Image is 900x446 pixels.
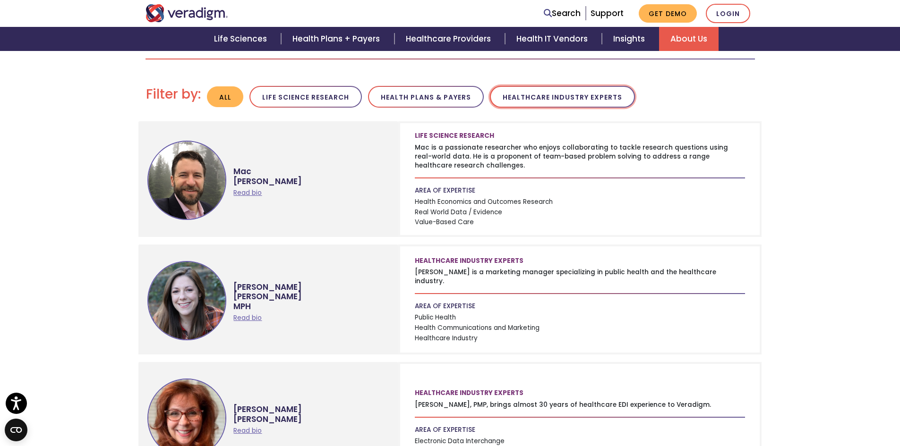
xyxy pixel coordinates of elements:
a: Healthcare Providers [394,27,505,51]
a: Health Plans + Payers [281,27,394,51]
span: MPH [233,302,386,311]
span: Public Health [415,312,746,323]
p: Mac is a passionate researcher who enjoys collaborating to tackle research questions using real-w... [415,143,746,170]
p: AREA OF EXPERTISE [415,425,746,434]
a: Search [544,7,581,20]
span: Healthcare Industry Experts [415,256,527,265]
span: Health Economics and Outcomes Research [415,197,746,207]
a: Health IT Vendors [505,27,602,51]
p: [PERSON_NAME] is a marketing manager specializing in public health and the healthcare industry. [415,268,746,286]
p: AREA OF EXPERTISE [415,302,746,311]
span: [PERSON_NAME] [233,397,386,414]
span: [PERSON_NAME] [233,275,386,292]
p: AREA OF EXPERTISE [415,186,746,195]
img: Veradigm logo [146,4,228,22]
a: About Us [659,27,719,51]
button: Healthcare Industry Experts [490,86,635,108]
a: Support [591,8,624,19]
span: Mac [233,160,386,176]
a: Read bio [233,313,262,322]
span: Real World Data / Evidence [415,207,746,218]
span: [PERSON_NAME] [233,177,386,186]
a: Get Demo [639,4,697,23]
button: Health Plans & Payers [368,86,484,108]
span: Healthcare Industry [415,333,746,344]
a: Life Sciences [203,27,281,51]
p: [PERSON_NAME], PMP, brings almost 30 years of healthcare EDI experience to Veradigm. [415,400,746,409]
span: Value-Based Care [415,217,746,227]
a: Insights [602,27,659,51]
a: Login [706,4,750,23]
span: Health Communications and Marketing [415,323,746,333]
button: Open CMP widget [5,419,27,441]
iframe: Drift Chat Widget [719,378,889,435]
span: Life Science Research [415,131,498,140]
span: [PERSON_NAME] [233,292,386,301]
span: [PERSON_NAME] [233,414,386,424]
a: Read bio [233,188,262,197]
button: All [207,86,243,108]
button: Life Science Research [249,86,362,108]
a: Read bio [233,426,262,435]
h2: Filter by: [146,86,201,102]
span: Healthcare Industry Experts [415,388,527,397]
